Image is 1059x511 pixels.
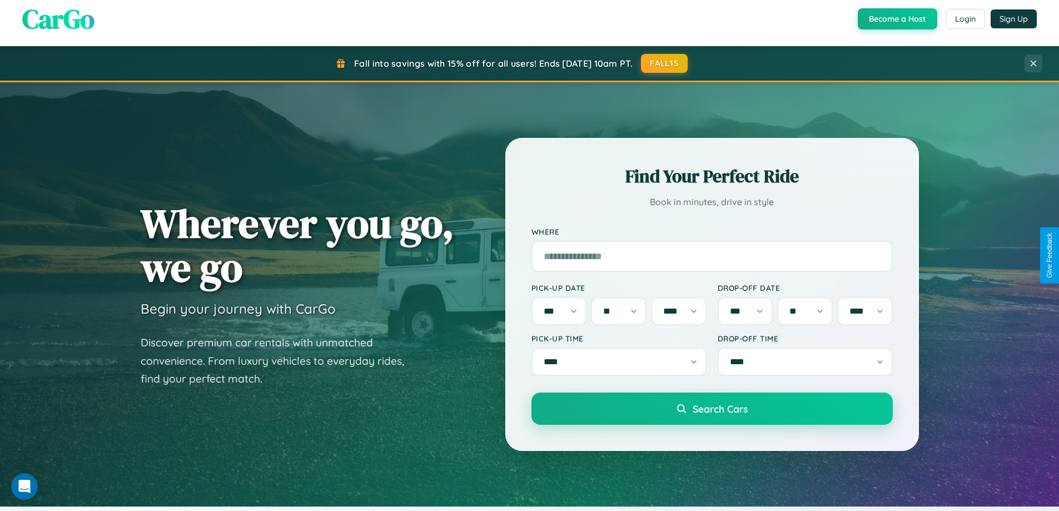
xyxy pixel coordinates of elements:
button: Sign Up [991,9,1037,28]
label: Drop-off Time [718,334,893,343]
label: Where [531,227,893,236]
div: Give Feedback [1046,233,1053,278]
iframe: Intercom live chat [11,473,38,500]
button: Search Cars [531,393,893,425]
span: Search Cars [693,403,748,415]
button: Login [946,9,985,29]
span: Fall into savings with 15% off for all users! Ends [DATE] 10am PT. [354,58,633,69]
h3: Begin your journey with CarGo [141,300,336,317]
h2: Find Your Perfect Ride [531,164,893,188]
button: FALL15 [641,54,688,73]
label: Pick-up Time [531,334,707,343]
p: Book in minutes, drive in style [531,194,893,210]
h1: Wherever you go, we go [141,201,454,289]
p: Discover premium car rentals with unmatched convenience. From luxury vehicles to everyday rides, ... [141,334,419,388]
button: Become a Host [858,8,937,29]
span: CarGo [22,1,95,37]
label: Drop-off Date [718,283,893,292]
label: Pick-up Date [531,283,707,292]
